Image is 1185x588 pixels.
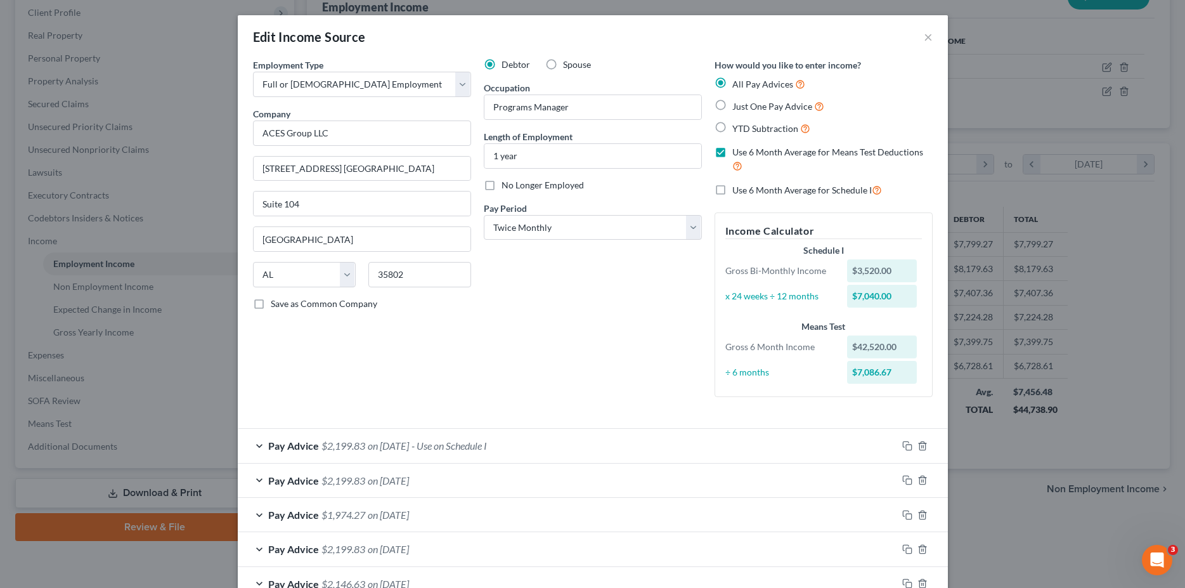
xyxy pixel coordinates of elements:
iframe: Intercom live chat [1142,545,1172,575]
input: Enter address... [254,157,470,181]
div: x 24 weeks ÷ 12 months [719,290,841,303]
div: $42,520.00 [847,336,917,358]
div: Schedule I [725,244,922,257]
span: $2,199.83 [321,440,365,452]
label: Occupation [484,81,530,95]
h5: Income Calculator [725,223,922,239]
span: Just One Pay Advice [732,101,812,112]
span: Spouse [563,59,591,70]
span: Pay Advice [268,509,319,521]
span: Pay Period [484,203,527,214]
span: on [DATE] [368,543,409,555]
div: Gross Bi-Monthly Income [719,265,841,277]
span: Employment Type [253,60,323,70]
span: on [DATE] [368,474,409,487]
input: -- [484,95,701,119]
span: $2,199.83 [321,543,365,555]
span: Company [253,108,290,119]
span: All Pay Advices [732,79,793,89]
div: Gross 6 Month Income [719,341,841,353]
span: YTD Subtraction [732,123,798,134]
span: Use 6 Month Average for Means Test Deductions [732,147,923,157]
div: Edit Income Source [253,28,366,46]
div: $7,086.67 [847,361,917,384]
input: Search company by name... [253,121,471,146]
span: on [DATE] [368,509,409,521]
span: Save as Common Company [271,298,377,309]
div: Means Test [725,320,922,333]
span: Pay Advice [268,474,319,487]
span: No Longer Employed [502,180,584,190]
span: $1,974.27 [321,509,365,521]
input: Enter zip... [368,262,471,287]
span: $2,199.83 [321,474,365,487]
div: ÷ 6 months [719,366,841,379]
span: Debtor [502,59,530,70]
span: Pay Advice [268,543,319,555]
span: 3 [1168,545,1178,555]
input: Enter city... [254,227,470,251]
span: on [DATE] [368,440,409,452]
input: Unit, Suite, etc... [254,192,470,216]
span: Use 6 Month Average for Schedule I [732,185,872,195]
div: $7,040.00 [847,285,917,308]
span: - Use on Schedule I [411,440,487,452]
label: Length of Employment [484,130,573,143]
label: How would you like to enter income? [715,58,861,72]
button: × [924,29,933,44]
input: ex: 2 years [484,144,701,168]
div: $3,520.00 [847,259,917,282]
span: Pay Advice [268,440,319,452]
